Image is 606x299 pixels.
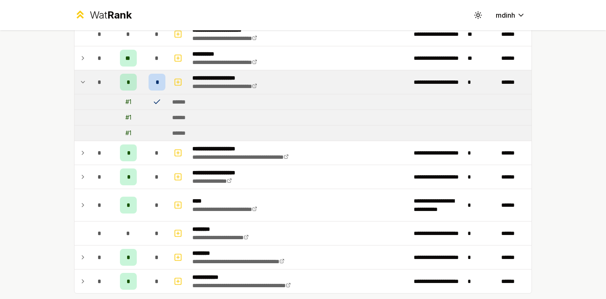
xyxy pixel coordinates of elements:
div: # 1 [125,98,131,106]
div: # 1 [125,113,131,122]
span: mdinh [496,10,515,20]
a: WatRank [74,8,132,22]
div: # 1 [125,129,131,137]
button: mdinh [489,8,532,23]
span: Rank [107,9,132,21]
div: Wat [90,8,132,22]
